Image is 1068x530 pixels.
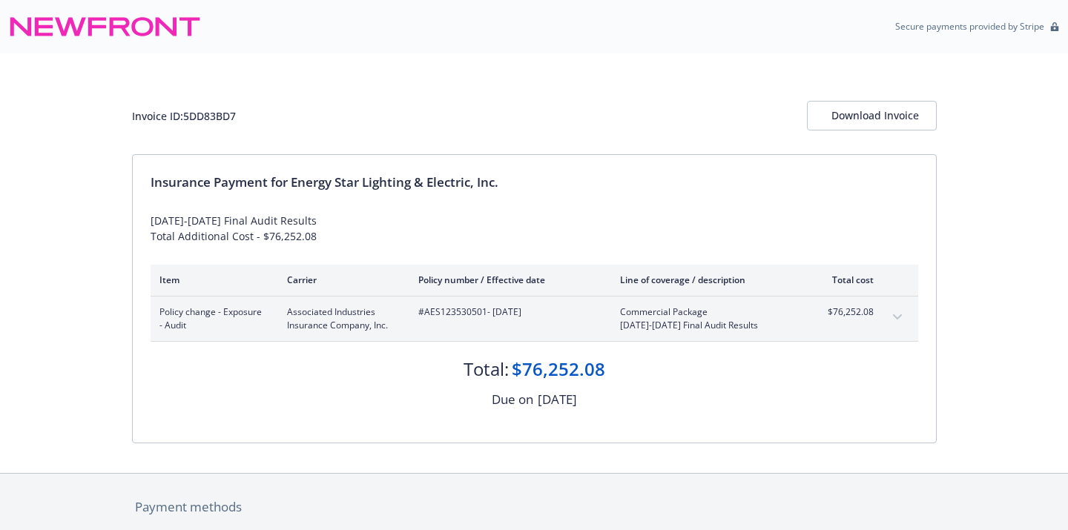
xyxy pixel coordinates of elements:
span: [DATE]-[DATE] Final Audit Results [620,319,794,332]
div: Item [159,274,263,286]
span: Associated Industries Insurance Company, Inc. [287,305,395,332]
div: Policy change - Exposure - AuditAssociated Industries Insurance Company, Inc.#AES123530501- [DATE... [151,297,918,341]
div: Total cost [818,274,874,286]
span: $76,252.08 [818,305,874,319]
div: Invoice ID: 5DD83BD7 [132,108,236,124]
div: Total: [464,357,509,382]
p: Secure payments provided by Stripe [895,20,1044,33]
div: Policy number / Effective date [418,274,596,286]
div: Payment methods [135,497,934,517]
span: Commercial Package[DATE]-[DATE] Final Audit Results [620,305,794,332]
div: Line of coverage / description [620,274,794,286]
button: Download Invoice [807,101,937,130]
div: $76,252.08 [512,357,605,382]
div: Insurance Payment for Energy Star Lighting & Electric, Inc. [151,173,918,192]
div: [DATE]-[DATE] Final Audit Results Total Additional Cost - $76,252.08 [151,213,918,244]
div: Due on [492,390,533,409]
button: expand content [886,305,909,329]
div: [DATE] [538,390,577,409]
div: Download Invoice [831,102,912,130]
span: #AES123530501 - [DATE] [418,305,596,319]
span: Policy change - Exposure - Audit [159,305,263,332]
div: Carrier [287,274,395,286]
span: Commercial Package [620,305,794,319]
